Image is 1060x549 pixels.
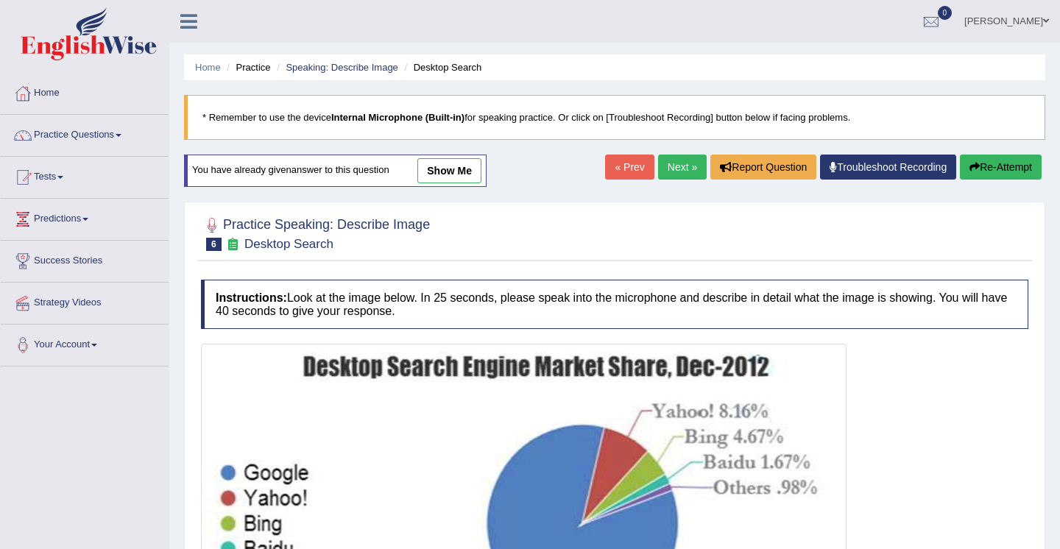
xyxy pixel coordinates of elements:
[195,62,221,73] a: Home
[1,325,169,361] a: Your Account
[223,60,270,74] li: Practice
[400,60,481,74] li: Desktop Search
[216,291,287,304] b: Instructions:
[225,238,241,252] small: Exam occurring question
[417,158,481,183] a: show me
[206,238,222,251] span: 6
[331,112,464,123] b: Internal Microphone (Built-in)
[1,115,169,152] a: Practice Questions
[938,6,953,20] span: 0
[658,155,707,180] a: Next »
[820,155,956,180] a: Troubleshoot Recording
[286,62,397,73] a: Speaking: Describe Image
[960,155,1042,180] button: Re-Attempt
[1,73,169,110] a: Home
[244,237,333,251] small: Desktop Search
[184,155,487,187] div: You have already given answer to this question
[710,155,816,180] button: Report Question
[1,157,169,194] a: Tests
[201,214,430,251] h2: Practice Speaking: Describe Image
[184,95,1045,140] blockquote: * Remember to use the device for speaking practice. Or click on [Troubleshoot Recording] button b...
[1,199,169,235] a: Predictions
[1,283,169,319] a: Strategy Videos
[201,280,1028,329] h4: Look at the image below. In 25 seconds, please speak into the microphone and describe in detail w...
[1,241,169,277] a: Success Stories
[605,155,654,180] a: « Prev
